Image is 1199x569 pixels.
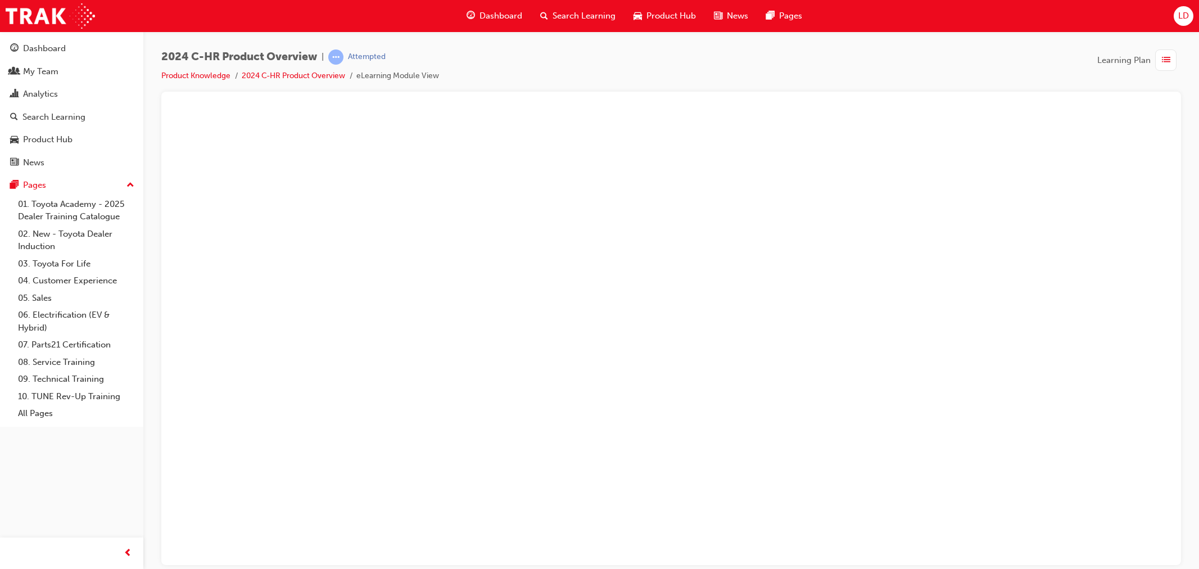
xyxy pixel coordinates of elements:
span: Dashboard [479,10,522,22]
a: 10. TUNE Rev-Up Training [13,388,139,405]
span: pages-icon [10,180,19,191]
span: pages-icon [766,9,775,23]
span: | [322,51,324,64]
div: Analytics [23,88,58,101]
span: news-icon [714,9,722,23]
a: car-iconProduct Hub [625,4,705,28]
a: 05. Sales [13,290,139,307]
a: 06. Electrification (EV & Hybrid) [13,306,139,336]
span: car-icon [10,135,19,145]
button: Pages [4,175,139,196]
span: LD [1178,10,1189,22]
a: Analytics [4,84,139,105]
span: search-icon [540,9,548,23]
span: search-icon [10,112,18,123]
a: All Pages [13,405,139,422]
a: 09. Technical Training [13,371,139,388]
span: chart-icon [10,89,19,100]
a: news-iconNews [705,4,757,28]
div: Dashboard [23,42,66,55]
span: news-icon [10,158,19,168]
a: 01. Toyota Academy - 2025 Dealer Training Catalogue [13,196,139,225]
div: Pages [23,179,46,192]
span: News [727,10,748,22]
div: Search Learning [22,111,85,124]
span: car-icon [634,9,642,23]
a: Search Learning [4,107,139,128]
div: My Team [23,65,58,78]
a: 03. Toyota For Life [13,255,139,273]
a: 07. Parts21 Certification [13,336,139,354]
a: pages-iconPages [757,4,811,28]
span: 2024 C-HR Product Overview [161,51,317,64]
a: 2024 C-HR Product Overview [242,71,345,80]
span: Pages [779,10,802,22]
button: LD [1174,6,1193,26]
span: up-icon [126,178,134,193]
span: guage-icon [467,9,475,23]
button: DashboardMy TeamAnalyticsSearch LearningProduct HubNews [4,36,139,175]
span: Learning Plan [1097,54,1151,67]
a: Dashboard [4,38,139,59]
a: 02. New - Toyota Dealer Induction [13,225,139,255]
span: learningRecordVerb_ATTEMPT-icon [328,49,343,65]
span: prev-icon [124,547,132,561]
span: people-icon [10,67,19,77]
span: guage-icon [10,44,19,54]
a: Product Knowledge [161,71,230,80]
a: search-iconSearch Learning [531,4,625,28]
li: eLearning Module View [356,70,439,83]
div: Product Hub [23,133,73,146]
span: Search Learning [553,10,616,22]
a: My Team [4,61,139,82]
span: Product Hub [646,10,696,22]
img: Trak [6,3,95,29]
a: News [4,152,139,173]
a: Product Hub [4,129,139,150]
div: Attempted [348,52,386,62]
a: 04. Customer Experience [13,272,139,290]
div: News [23,156,44,169]
a: 08. Service Training [13,354,139,371]
a: guage-iconDashboard [458,4,531,28]
span: list-icon [1162,53,1170,67]
button: Learning Plan [1097,49,1181,71]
